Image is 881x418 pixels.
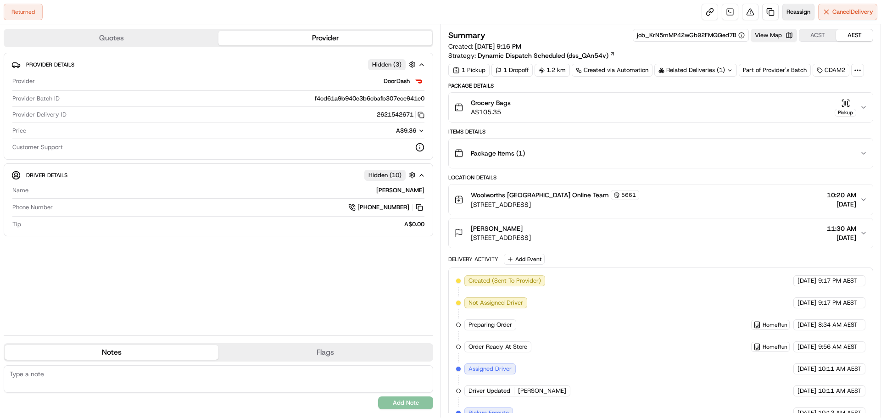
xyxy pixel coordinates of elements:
[572,64,652,77] a: Created via Automation
[786,8,810,16] span: Reassign
[449,93,873,122] button: Grocery BagsA$105.35Pickup
[797,299,816,307] span: [DATE]
[468,277,541,285] span: Created (Sent To Provider)
[448,82,873,89] div: Package Details
[827,233,856,242] span: [DATE]
[818,299,857,307] span: 9:17 PM AEST
[12,220,21,229] span: Tip
[836,29,873,41] button: AEST
[797,409,816,417] span: [DATE]
[413,76,424,87] img: doordash_logo_v2.png
[637,31,745,39] button: job_KrN5mMP42wGb92FMQQed7B
[797,343,816,351] span: [DATE]
[763,321,787,329] span: HomeRun
[763,343,787,351] span: HomeRun
[12,203,53,212] span: Phone Number
[468,365,512,373] span: Assigned Driver
[827,200,856,209] span: [DATE]
[448,256,498,263] div: Delivery Activity
[468,343,527,351] span: Order Ready At Store
[818,321,858,329] span: 8:34 AM AEST
[5,31,218,45] button: Quotes
[835,99,856,117] button: Pickup
[797,387,816,395] span: [DATE]
[218,31,432,45] button: Provider
[478,51,615,60] a: Dynamic Dispatch Scheduled (dss_QAn54v)
[818,277,857,285] span: 9:17 PM AEST
[818,4,877,20] button: CancelDelivery
[471,98,511,107] span: Grocery Bags
[448,51,615,60] div: Strategy:
[344,127,424,135] button: A$9.36
[449,139,873,168] button: Package Items (1)
[827,190,856,200] span: 10:20 AM
[818,409,861,417] span: 10:12 AM AEST
[818,387,861,395] span: 10:11 AM AEST
[448,42,521,51] span: Created:
[471,107,511,117] span: A$105.35
[32,186,424,195] div: [PERSON_NAME]
[478,51,608,60] span: Dynamic Dispatch Scheduled (dss_QAn54v)
[372,61,401,69] span: Hidden ( 3 )
[12,143,63,151] span: Customer Support
[813,64,849,77] div: CDAM2
[357,203,409,212] span: [PHONE_NUMBER]
[797,321,816,329] span: [DATE]
[818,365,861,373] span: 10:11 AM AEST
[11,167,425,183] button: Driver DetailsHidden (10)
[315,95,424,103] span: f4cd61a9b940e3b6cbafb307ece941e0
[218,345,432,360] button: Flags
[368,171,401,179] span: Hidden ( 10 )
[471,149,525,158] span: Package Items ( 1 )
[26,172,67,179] span: Driver Details
[26,61,74,68] span: Provider Details
[12,186,28,195] span: Name
[818,343,858,351] span: 9:56 AM AEST
[384,77,410,85] span: DoorDash
[5,345,218,360] button: Notes
[475,42,521,50] span: [DATE] 9:16 PM
[751,29,797,42] button: View Map
[799,29,836,41] button: ACST
[11,57,425,72] button: Provider DetailsHidden (3)
[491,64,533,77] div: 1 Dropoff
[448,31,485,39] h3: Summary
[471,190,609,200] span: Woolworths [GEOGRAPHIC_DATA] Online Team
[448,64,490,77] div: 1 Pickup
[535,64,570,77] div: 1.2 km
[468,387,510,395] span: Driver Updated
[621,191,636,199] span: 5661
[654,64,737,77] div: Related Deliveries (1)
[448,174,873,181] div: Location Details
[25,220,424,229] div: A$0.00
[471,200,639,209] span: [STREET_ADDRESS]
[468,409,509,417] span: Pickup Enroute
[797,277,816,285] span: [DATE]
[348,202,424,212] a: [PHONE_NUMBER]
[471,224,523,233] span: [PERSON_NAME]
[518,387,566,395] span: [PERSON_NAME]
[368,59,418,70] button: Hidden (3)
[12,95,60,103] span: Provider Batch ID
[471,233,531,242] span: [STREET_ADDRESS]
[827,224,856,233] span: 11:30 AM
[468,299,523,307] span: Not Assigned Driver
[448,128,873,135] div: Items Details
[504,254,545,265] button: Add Event
[468,321,512,329] span: Preparing Order
[797,365,816,373] span: [DATE]
[449,184,873,215] button: Woolworths [GEOGRAPHIC_DATA] Online Team5661[STREET_ADDRESS]10:20 AM[DATE]
[396,127,416,134] span: A$9.36
[782,4,814,20] button: Reassign
[12,127,26,135] span: Price
[12,77,35,85] span: Provider
[377,111,424,119] button: 2621542671
[12,111,67,119] span: Provider Delivery ID
[832,8,873,16] span: Cancel Delivery
[835,109,856,117] div: Pickup
[364,169,418,181] button: Hidden (10)
[449,218,873,248] button: [PERSON_NAME][STREET_ADDRESS]11:30 AM[DATE]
